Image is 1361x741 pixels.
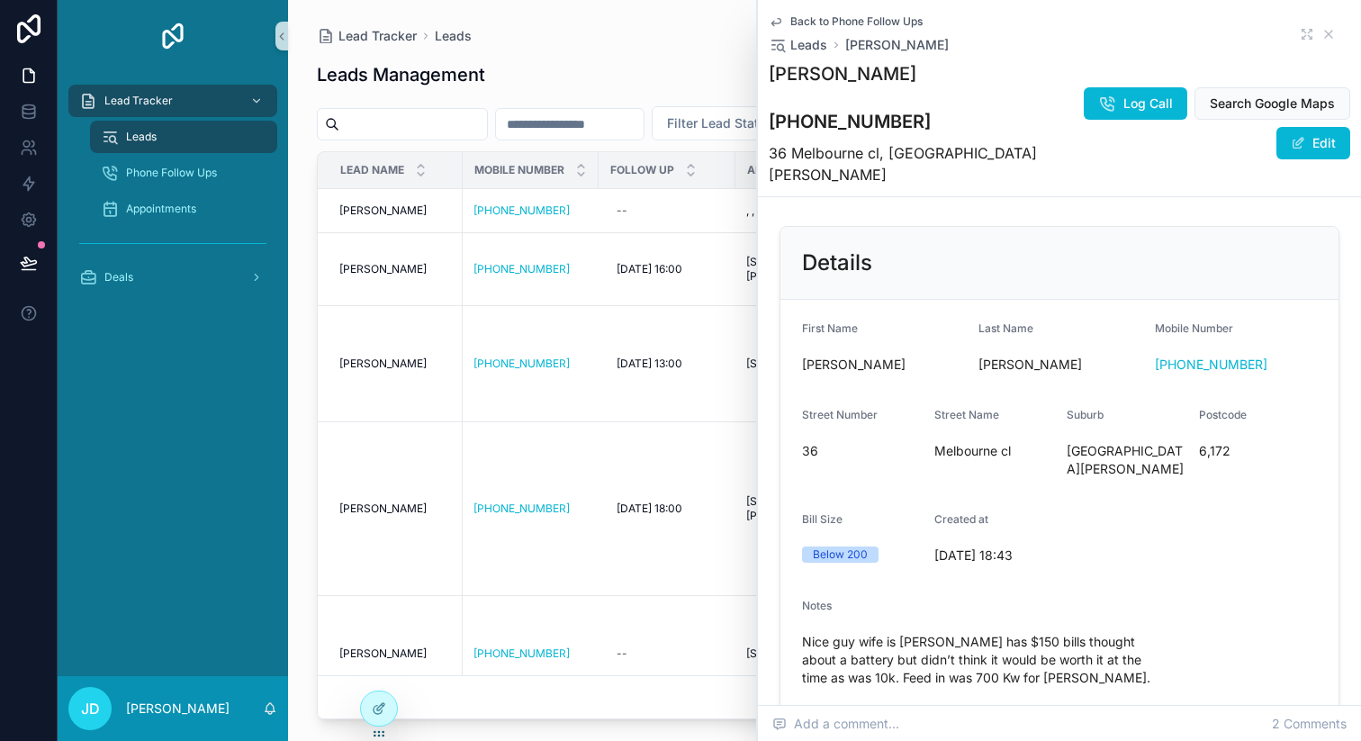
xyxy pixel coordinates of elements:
p: [PERSON_NAME] [126,700,230,718]
a: [DATE] 13:00 [609,349,725,378]
a: Leads [90,121,277,153]
a: [PHONE_NUMBER] [473,502,570,516]
a: [PERSON_NAME] [339,357,452,371]
span: Leads [790,36,827,54]
span: JD [81,698,100,719]
a: [STREET_ADDRESS][PERSON_NAME] [746,494,879,523]
span: 6,172 [1199,442,1317,460]
a: [DATE] 18:00 [609,494,725,523]
span: Lead Name [340,163,404,177]
a: [PHONE_NUMBER] [473,262,588,276]
span: Filter Lead Status [667,114,773,132]
div: -- [617,203,627,218]
a: [PERSON_NAME] [339,502,452,516]
span: Last Name [978,321,1033,335]
span: First Name [802,321,858,335]
a: [PERSON_NAME] [339,646,452,661]
span: Postcode [1199,408,1247,421]
a: [PHONE_NUMBER] [473,646,588,661]
span: Leads [126,130,157,144]
span: Add a comment... [772,715,899,733]
span: Suburb [1067,408,1104,421]
div: Below 200 [813,547,868,563]
a: Back to Phone Follow Ups [769,14,923,29]
a: [PHONE_NUMBER] [473,203,588,218]
span: Follow Up [610,163,674,177]
span: Nice guy wife is [PERSON_NAME] has $150 bills thought about a battery but didn’t think it would b... [802,633,1317,687]
span: 36 [802,442,920,460]
a: [PHONE_NUMBER] [473,502,588,516]
h3: [PHONE_NUMBER] [769,108,1068,135]
a: -- [609,196,725,225]
a: [PHONE_NUMBER] [473,357,588,371]
a: [PERSON_NAME] [339,203,452,218]
span: Street Name [934,408,999,421]
span: Street Number [802,408,878,421]
h1: [PERSON_NAME] [769,61,1068,86]
a: [PHONE_NUMBER] [1155,356,1267,374]
span: Lead Tracker [338,27,417,45]
div: -- [617,646,627,661]
span: [DATE] 16:00 [617,262,682,276]
img: App logo [158,22,187,50]
span: [PERSON_NAME] [339,502,427,516]
span: Back to Phone Follow Ups [790,14,923,29]
a: [PHONE_NUMBER] [473,262,570,276]
span: Melbourne cl [934,442,1052,460]
span: [STREET_ADDRESS] [746,646,850,661]
a: Deals [68,261,277,294]
span: Lead Tracker [104,94,173,108]
span: Address [747,163,799,177]
a: Lead Tracker [317,27,417,45]
span: Phone Follow Ups [126,166,217,180]
span: [PERSON_NAME] [978,356,1140,374]
a: Phone Follow Ups [90,157,277,189]
span: [DATE] 13:00 [617,357,682,371]
a: , , [746,203,879,218]
span: Mobile Number [1155,321,1233,335]
h2: Details [802,249,872,277]
button: Select Button [652,106,810,140]
span: Notes [802,599,832,612]
span: Appointments [126,202,196,216]
a: [STREET_ADDRESS] [746,646,879,661]
a: [PERSON_NAME] [339,262,452,276]
a: Lead Tracker [68,85,277,117]
span: Created at [934,512,988,526]
span: [PERSON_NAME] [339,646,427,661]
button: Log Call [1084,87,1187,120]
a: [PHONE_NUMBER] [473,357,570,371]
a: -- [609,639,725,668]
span: Bill Size [802,512,843,526]
span: [DATE] 18:00 [617,502,682,516]
span: [GEOGRAPHIC_DATA][PERSON_NAME] [1067,442,1185,478]
span: Deals [104,270,133,285]
span: [PERSON_NAME] [802,356,964,374]
span: Search Google Maps [1210,95,1335,113]
button: Search Google Maps [1194,87,1350,120]
span: 2 Comments [1272,715,1347,733]
span: [PERSON_NAME] [339,357,427,371]
a: [PHONE_NUMBER] [473,646,570,661]
a: Appointments [90,193,277,225]
span: Mobile Number [474,163,564,177]
span: [PERSON_NAME] [339,203,427,218]
a: [PHONE_NUMBER] [473,203,570,218]
a: [DATE] 16:00 [609,255,725,284]
span: Log Call [1123,95,1173,113]
a: [PERSON_NAME] [845,36,949,54]
a: [STREET_ADDRESS][PERSON_NAME] [746,255,879,284]
h1: Leads Management [317,62,485,87]
a: Leads [769,36,827,54]
div: scrollable content [58,72,288,317]
span: [DATE] 18:43 [934,547,1052,565]
a: Leads [435,27,472,45]
h4: 36 Melbourne cl, [GEOGRAPHIC_DATA][PERSON_NAME] [769,142,1068,185]
a: [STREET_ADDRESS] [746,357,879,371]
span: , , [746,203,754,218]
span: [STREET_ADDRESS] [746,357,850,371]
